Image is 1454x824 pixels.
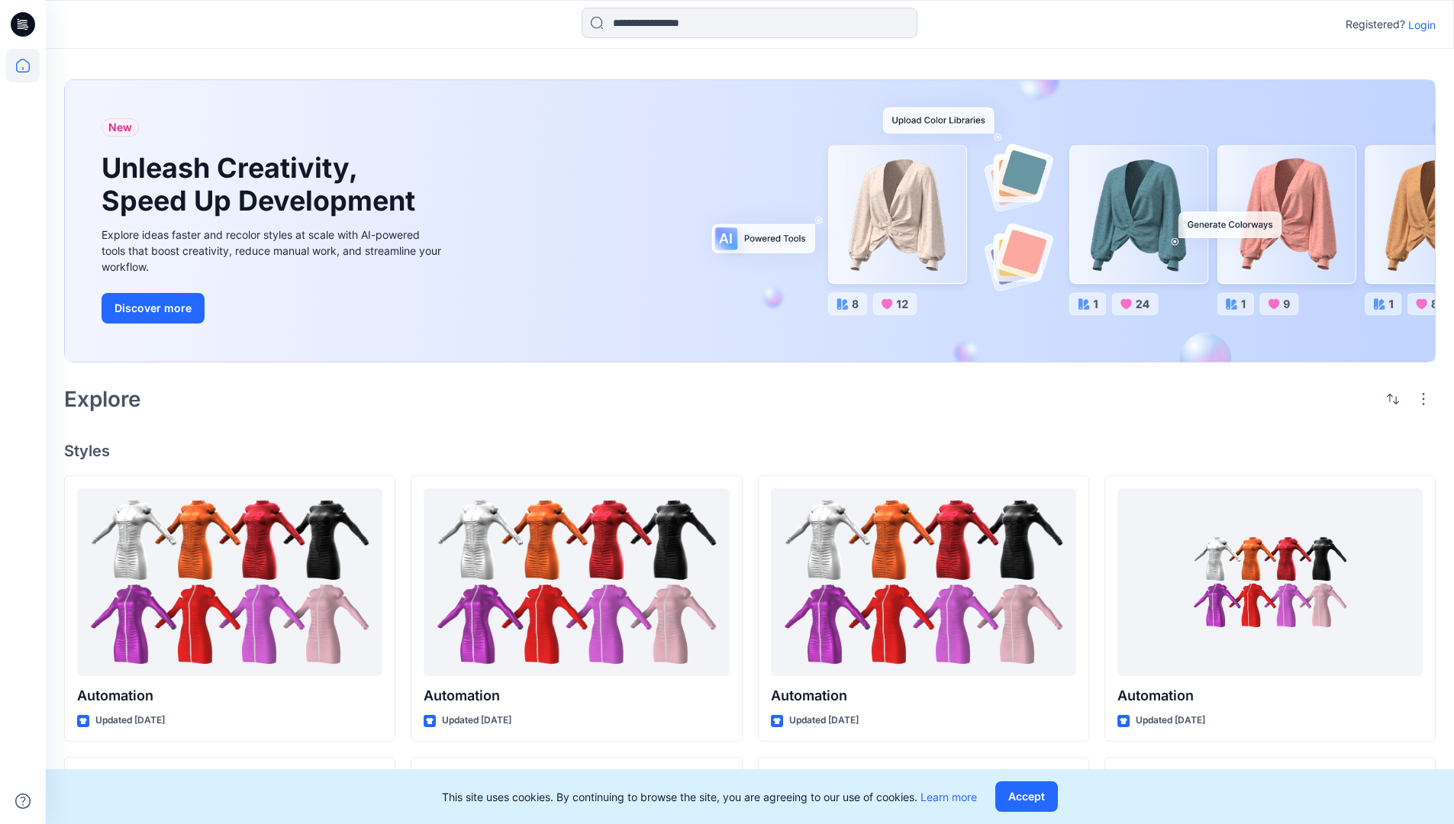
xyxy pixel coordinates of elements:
[442,713,511,729] p: Updated [DATE]
[102,293,205,323] button: Discover more
[1136,713,1205,729] p: Updated [DATE]
[424,488,729,677] a: Automation
[95,713,165,729] p: Updated [DATE]
[442,789,977,805] p: This site uses cookies. By continuing to browse the site, you are agreeing to our use of cookies.
[995,781,1058,812] button: Accept
[1117,488,1423,677] a: Automation
[64,442,1436,460] h4: Styles
[771,488,1076,677] a: Automation
[920,790,977,803] a: Learn more
[108,118,132,137] span: New
[1117,685,1423,707] p: Automation
[102,152,422,217] h1: Unleash Creativity, Speed Up Development
[771,685,1076,707] p: Automation
[789,713,859,729] p: Updated [DATE]
[1408,17,1436,33] p: Login
[77,685,382,707] p: Automation
[77,488,382,677] a: Automation
[424,685,729,707] p: Automation
[102,227,445,275] div: Explore ideas faster and recolor styles at scale with AI-powered tools that boost creativity, red...
[64,387,141,411] h2: Explore
[102,293,445,323] a: Discover more
[1346,15,1405,34] p: Registered?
